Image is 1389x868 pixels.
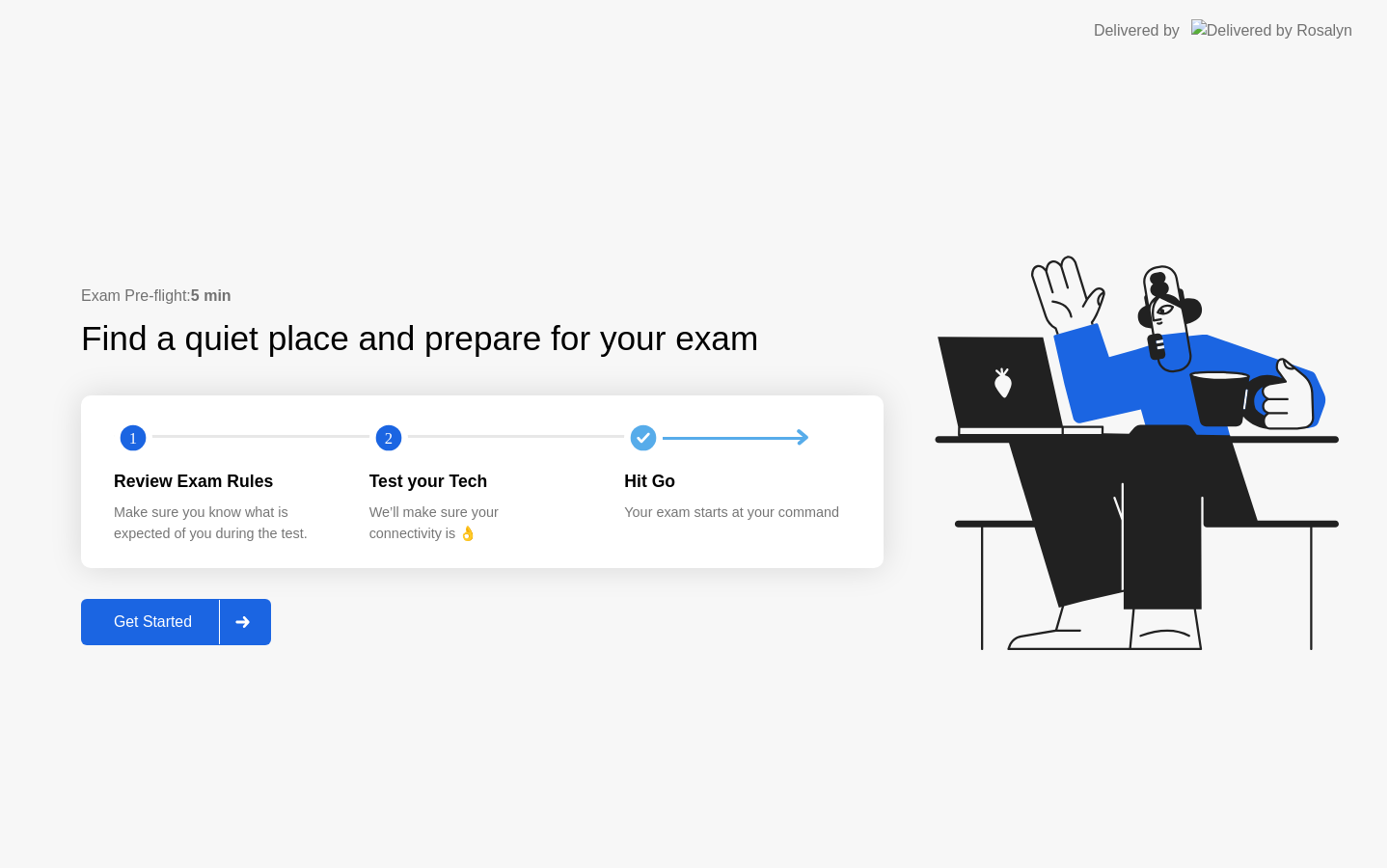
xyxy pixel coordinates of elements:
[87,613,219,631] div: Get Started
[129,429,137,448] text: 1
[81,599,271,645] button: Get Started
[369,469,594,494] div: Test your Tech
[1094,19,1180,42] div: Delivered by
[81,313,761,365] div: Find a quiet place and prepare for your exam
[114,502,339,544] div: Make sure you know what is expected of you during the test.
[191,287,231,304] b: 5 min
[624,469,849,494] div: Hit Go
[81,285,884,308] div: Exam Pre-flight:
[385,429,393,448] text: 2
[1191,19,1352,41] img: Delivered by Rosalyn
[114,469,339,494] div: Review Exam Rules
[369,502,594,544] div: We’ll make sure your connectivity is 👌
[624,502,849,524] div: Your exam starts at your command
